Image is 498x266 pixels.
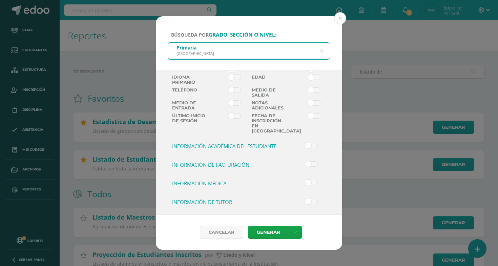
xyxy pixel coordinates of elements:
[177,44,214,51] div: Primaria
[169,113,209,134] label: Último inicio de sesión
[177,51,214,56] div: [GEOGRAPHIC_DATA]
[169,100,209,110] label: Medio de Entrada
[248,226,289,239] a: Generar
[172,161,286,168] h3: Información de facturación
[169,87,209,98] label: Teléfono
[249,75,289,85] label: Edad
[169,75,209,85] label: Idioma Primario
[172,180,286,187] h3: Información médica
[249,100,289,110] label: Notas adicionales
[249,87,289,98] label: Medio de Salida
[334,12,346,24] button: Close (Esc)
[171,32,276,38] span: Búsqueda por
[168,43,330,59] input: ej. Primero primaria, etc.
[209,31,276,38] strong: grado, sección o nivel:
[200,226,243,239] div: Cancelar
[172,199,286,205] h3: Información de tutor
[249,113,289,134] label: Fecha de inscripción en [GEOGRAPHIC_DATA]
[172,143,286,149] h3: Información académica del Estudiante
